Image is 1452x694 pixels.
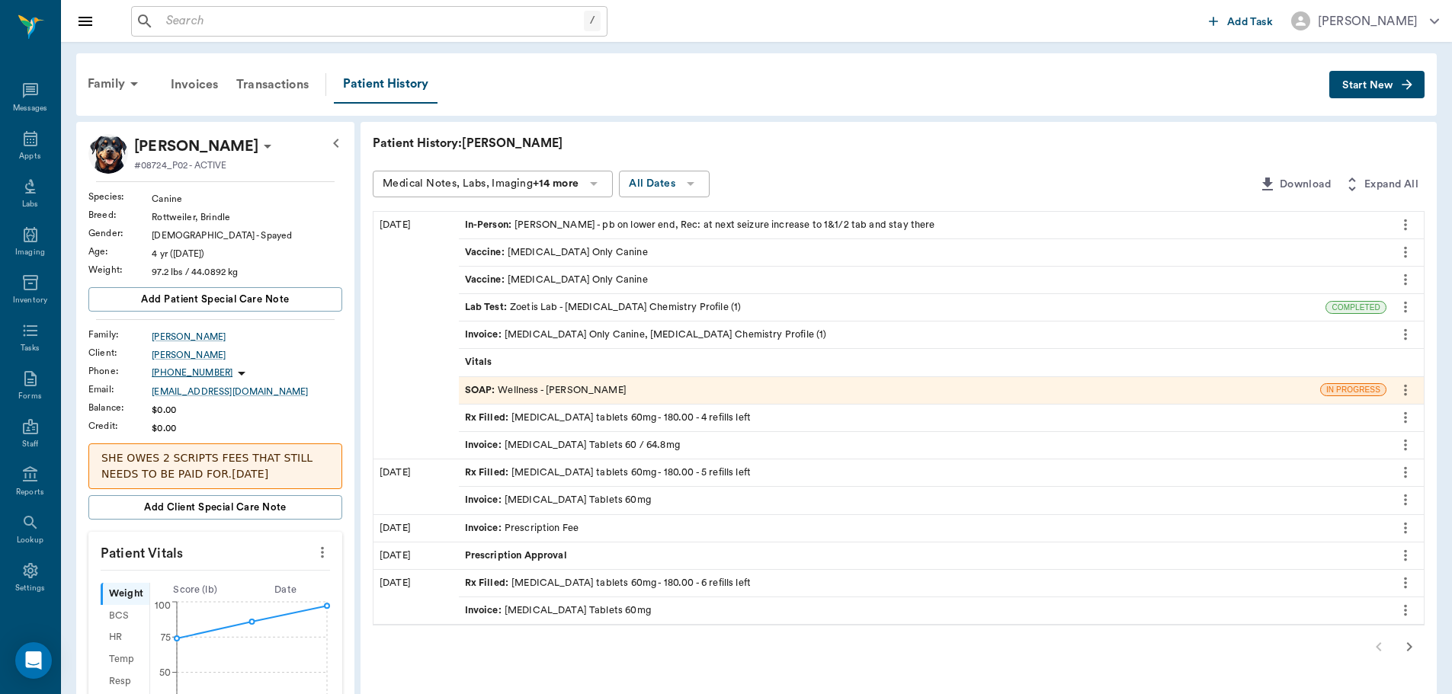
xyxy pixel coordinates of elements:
[619,171,710,197] button: All Dates
[15,642,52,679] div: Open Intercom Messenger
[373,515,459,542] div: [DATE]
[1393,459,1418,485] button: more
[19,151,40,162] div: Appts
[1325,301,1386,314] div: COMPLETED
[227,66,318,103] a: Transactions
[13,295,47,306] div: Inventory
[154,601,170,610] tspan: 100
[101,648,149,670] div: Temp
[1393,487,1418,513] button: more
[160,11,584,32] input: Search
[465,411,512,425] span: Rx Filled :
[1393,267,1418,293] button: more
[584,11,601,31] div: /
[373,212,459,459] div: [DATE]
[101,670,149,692] div: Resp
[240,583,331,597] div: Date
[465,438,505,453] span: Invoice :
[465,328,827,342] div: [MEDICAL_DATA] Only Canine, [MEDICAL_DATA] Chemistry Profile (1)
[162,66,227,103] a: Invoices
[373,570,459,624] div: [DATE]
[88,532,342,570] p: Patient Vitals
[101,627,149,649] div: HR
[465,576,751,590] div: [MEDICAL_DATA] tablets 60mg - 180.00 - 6 refills left
[88,401,152,414] div: Balance :
[152,385,342,398] a: [EMAIL_ADDRESS][DOMAIN_NAME]
[13,103,48,114] div: Messages
[152,210,342,224] div: Rottweiler, Brindle
[1393,212,1418,238] button: more
[134,158,226,172] p: #08724_P02 - ACTIVE
[134,134,258,158] div: Ciara Dykes
[334,66,438,104] a: Patient History
[465,300,510,315] span: Lab Test :
[15,247,45,258] div: Imaging
[88,263,152,277] div: Weight :
[465,438,680,453] div: [MEDICAL_DATA] Tablets 60 / 64.8mg
[161,632,171,641] tspan: 75
[1393,597,1418,623] button: more
[152,403,342,417] div: $0.00
[373,459,459,513] div: [DATE]
[88,287,342,312] button: Add patient Special Care Note
[465,383,627,398] div: Wellness - [PERSON_NAME]
[88,346,152,360] div: Client :
[1203,7,1279,35] button: Add Task
[152,229,342,242] div: [DEMOGRAPHIC_DATA] - Spayed
[150,583,241,597] div: Score ( lb )
[152,192,342,206] div: Canine
[465,493,651,507] div: [MEDICAL_DATA] Tablets 60mg
[45,9,48,42] h6: Nectar
[152,421,342,435] div: $0.00
[465,218,935,232] div: [PERSON_NAME] - pb on lower end, Rec: at next seizure increase to 1&1/2 tab and stay there
[465,245,648,260] div: [MEDICAL_DATA] Only Canine
[101,605,149,627] div: BCS
[465,603,651,618] div: [MEDICAL_DATA] Tablets 60mg
[18,391,41,402] div: Forms
[22,439,38,450] div: Staff
[152,247,342,261] div: 4 yr ([DATE])
[79,66,152,102] div: Family
[22,199,38,210] div: Labs
[1393,570,1418,596] button: more
[465,328,505,342] span: Invoice :
[310,539,335,565] button: more
[88,364,152,378] div: Phone :
[465,383,498,398] span: SOAP :
[1393,294,1418,320] button: more
[465,300,742,315] div: Zoetis Lab - [MEDICAL_DATA] Chemistry Profile (1)
[1364,175,1418,194] span: Expand All
[152,330,342,344] a: [PERSON_NAME]
[465,493,505,507] span: Invoice :
[88,328,152,341] div: Family :
[1321,384,1386,395] span: IN PROGRESS
[465,521,579,536] div: Prescription Fee
[465,576,512,590] span: Rx Filled :
[101,583,149,605] div: Weight
[152,348,342,362] a: [PERSON_NAME]
[465,273,648,287] div: [MEDICAL_DATA] Only Canine
[88,382,152,396] div: Email :
[88,495,342,520] button: Add client Special Care Note
[373,542,459,569] div: [DATE]
[88,245,152,258] div: Age :
[1393,405,1418,430] button: more
[465,465,751,480] div: [MEDICAL_DATA] tablets 60mg - 180.00 - 5 refills left
[1393,377,1418,403] button: more
[152,265,342,279] div: 97.2 lbs / 44.0892 kg
[21,343,40,354] div: Tasks
[70,6,101,37] button: Close drawer
[1279,7,1451,35] button: [PERSON_NAME]
[533,178,579,189] b: +14 more
[152,366,232,379] p: [PHONE_NUMBER]
[373,134,830,152] p: Patient History: [PERSON_NAME]
[1337,171,1425,199] button: Expand All
[16,487,44,498] div: Reports
[1393,542,1418,568] button: more
[1393,515,1418,541] button: more
[383,174,579,193] div: Medical Notes, Labs, Imaging
[465,465,512,480] span: Rx Filled :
